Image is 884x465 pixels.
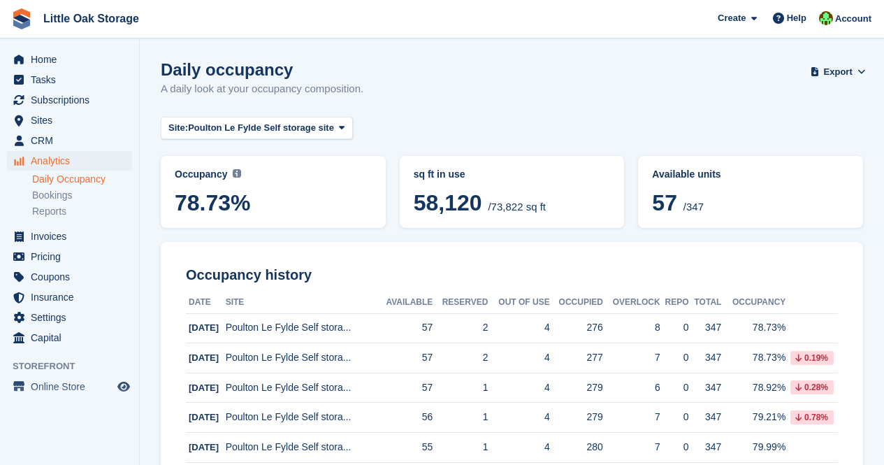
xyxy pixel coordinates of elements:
[689,373,722,403] td: 347
[188,121,334,135] span: Poulton Le Fylde Self storage site
[721,373,785,403] td: 78.92%
[168,121,188,135] span: Site:
[32,189,132,202] a: Bookings
[377,343,433,373] td: 57
[7,287,132,307] a: menu
[689,433,722,463] td: 347
[31,131,115,150] span: CRM
[790,380,834,394] div: 0.28%
[603,440,660,455] div: 7
[603,350,660,365] div: 7
[488,403,549,433] td: 4
[175,190,372,215] span: 78.73%
[31,90,115,110] span: Subscriptions
[31,287,115,307] span: Insurance
[175,167,372,182] abbr: Current percentage of sq ft occupied
[488,313,549,343] td: 4
[488,343,549,373] td: 4
[721,343,785,373] td: 78.73%
[31,267,115,287] span: Coupons
[161,60,363,79] h1: Daily occupancy
[652,190,677,215] span: 57
[433,313,488,343] td: 2
[7,377,132,396] a: menu
[819,11,833,25] img: Michael Aujla
[186,267,838,283] h2: Occupancy history
[550,440,603,455] div: 280
[721,403,785,433] td: 79.21%
[7,50,132,69] a: menu
[7,131,132,150] a: menu
[161,81,363,97] p: A daily look at your occupancy composition.
[835,12,871,26] span: Account
[414,190,482,215] span: 58,120
[660,410,689,424] div: 0
[550,320,603,335] div: 276
[652,169,720,180] span: Available units
[550,380,603,395] div: 279
[7,308,132,327] a: menu
[550,410,603,424] div: 279
[226,343,377,373] td: Poulton Le Fylde Self stora...
[13,359,139,373] span: Storefront
[175,169,227,180] span: Occupancy
[488,433,549,463] td: 4
[186,292,226,314] th: Date
[189,412,219,422] span: [DATE]
[32,173,132,186] a: Daily Occupancy
[377,313,433,343] td: 57
[7,227,132,246] a: menu
[683,201,704,213] span: /347
[603,410,660,424] div: 7
[7,328,132,348] a: menu
[433,433,488,463] td: 1
[377,373,433,403] td: 57
[31,308,115,327] span: Settings
[603,320,660,335] div: 8
[189,322,219,333] span: [DATE]
[115,378,132,395] a: Preview store
[233,169,241,178] img: icon-info-grey-7440780725fd019a000dd9b08b2336e03edf1995a4989e88bcd33f0948082b44.svg
[433,403,488,433] td: 1
[790,351,834,365] div: 0.19%
[660,292,689,314] th: Repo
[550,292,603,314] th: Occupied
[414,169,465,180] span: sq ft in use
[414,167,611,182] abbr: Current breakdown of %{unit} occupied
[433,292,488,314] th: Reserved
[377,403,433,433] td: 56
[721,292,785,314] th: Occupancy
[7,90,132,110] a: menu
[226,433,377,463] td: Poulton Le Fylde Self stora...
[226,313,377,343] td: Poulton Le Fylde Self stora...
[433,373,488,403] td: 1
[189,442,219,452] span: [DATE]
[377,433,433,463] td: 55
[689,343,722,373] td: 347
[550,350,603,365] div: 277
[689,313,722,343] td: 347
[7,70,132,90] a: menu
[689,292,722,314] th: Total
[689,403,722,433] td: 347
[226,292,377,314] th: Site
[32,205,132,218] a: Reports
[660,440,689,455] div: 0
[660,350,689,365] div: 0
[31,247,115,266] span: Pricing
[488,373,549,403] td: 4
[603,380,660,395] div: 6
[189,382,219,393] span: [DATE]
[31,50,115,69] span: Home
[721,433,785,463] td: 79.99%
[7,267,132,287] a: menu
[652,167,849,182] abbr: Current percentage of units occupied or overlocked
[31,328,115,348] span: Capital
[189,352,219,363] span: [DATE]
[488,201,546,213] span: /73,822 sq ft
[7,247,132,266] a: menu
[31,151,115,171] span: Analytics
[31,227,115,246] span: Invoices
[226,373,377,403] td: Poulton Le Fylde Self stora...
[660,380,689,395] div: 0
